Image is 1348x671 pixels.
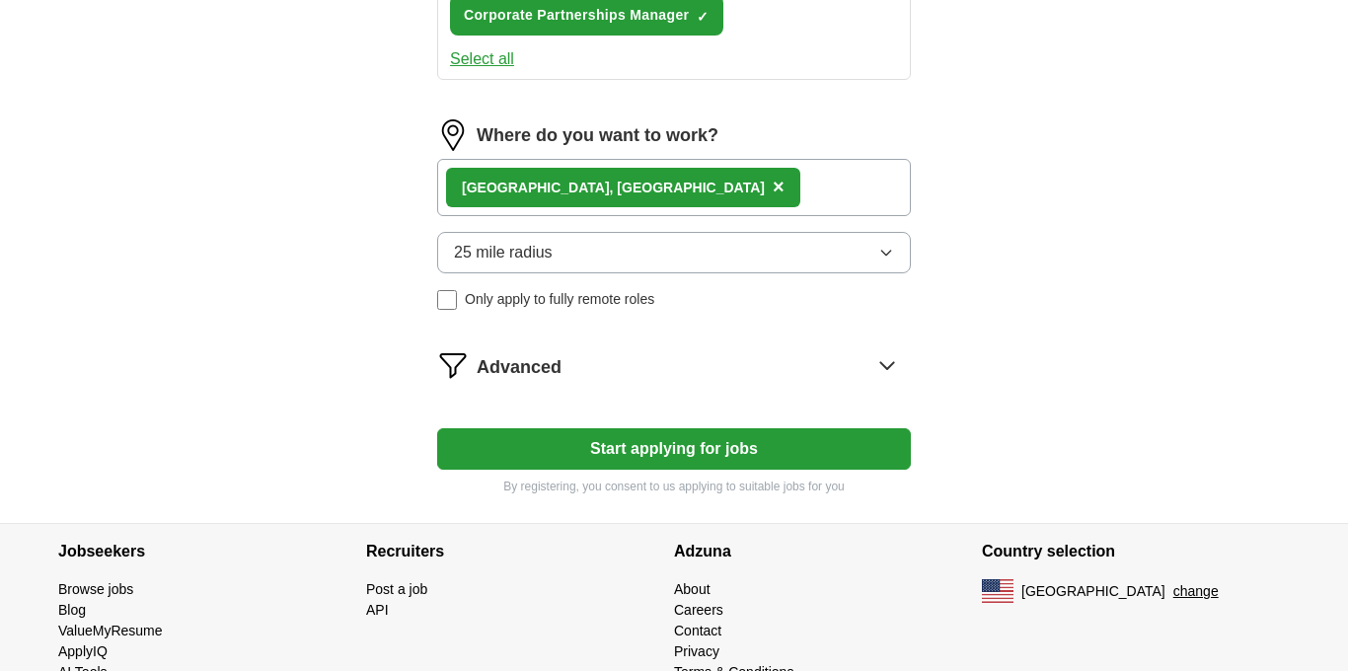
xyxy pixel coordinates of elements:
a: Blog [58,602,86,618]
img: location.png [437,119,469,151]
span: [GEOGRAPHIC_DATA] [1021,581,1165,602]
a: Contact [674,623,721,638]
img: filter [437,349,469,381]
a: Careers [674,602,723,618]
img: US flag [982,579,1013,603]
span: ✓ [697,9,709,25]
span: 25 mile radius [454,241,553,264]
a: Post a job [366,581,427,597]
button: × [773,173,785,202]
a: ApplyIQ [58,643,108,659]
label: Where do you want to work? [477,122,718,149]
h4: Country selection [982,524,1290,579]
a: About [674,581,711,597]
button: Select all [450,47,514,71]
button: 25 mile radius [437,232,911,273]
input: Only apply to fully remote roles [437,290,457,310]
a: ValueMyResume [58,623,163,638]
button: Start applying for jobs [437,428,911,470]
a: API [366,602,389,618]
div: [GEOGRAPHIC_DATA], [GEOGRAPHIC_DATA] [462,178,765,198]
a: Privacy [674,643,719,659]
p: By registering, you consent to us applying to suitable jobs for you [437,478,911,495]
span: × [773,176,785,197]
span: Corporate Partnerships Manager [464,5,689,26]
a: Browse jobs [58,581,133,597]
span: Only apply to fully remote roles [465,289,654,310]
button: change [1173,581,1219,602]
span: Advanced [477,354,562,381]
